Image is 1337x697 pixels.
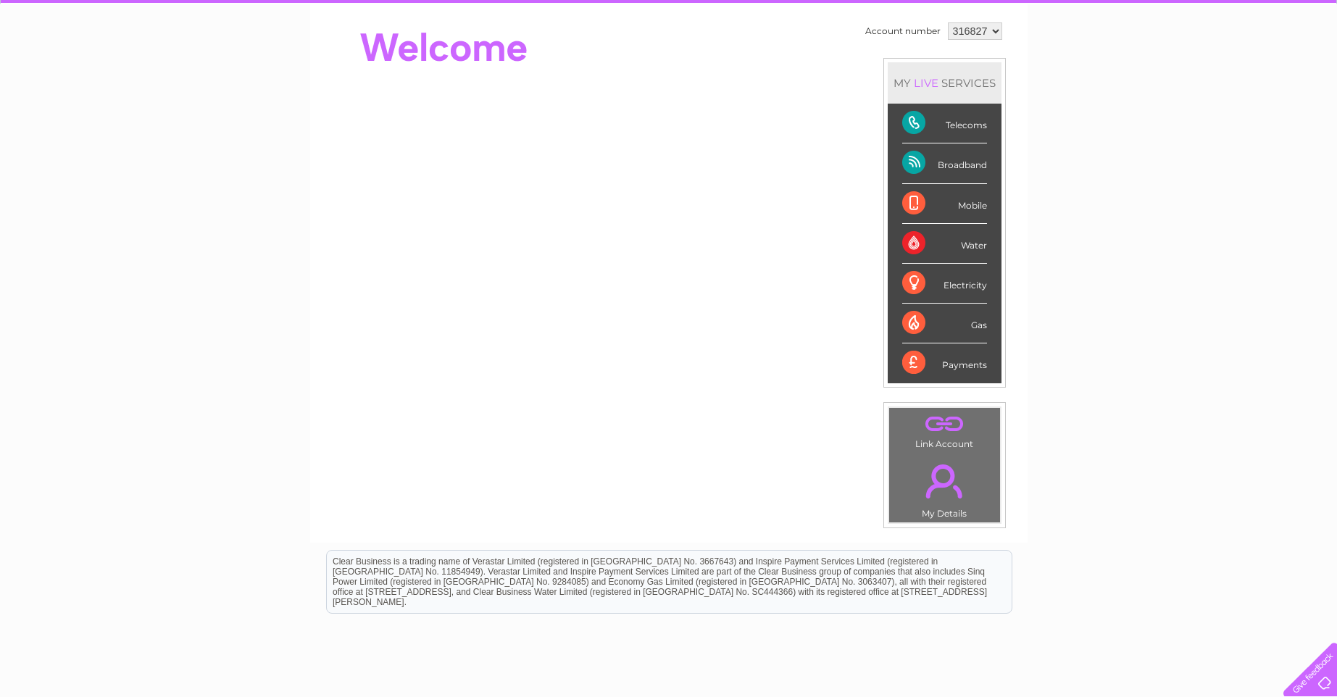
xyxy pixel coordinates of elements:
a: Water [1082,62,1109,72]
div: Water [902,224,987,264]
a: Energy [1118,62,1150,72]
a: . [893,456,996,506]
td: Account number [862,19,944,43]
td: Link Account [888,407,1001,453]
a: Telecoms [1159,62,1202,72]
div: Payments [902,343,987,383]
div: Mobile [902,184,987,224]
div: LIVE [911,76,941,90]
div: Electricity [902,264,987,304]
td: My Details [888,452,1001,523]
a: 0333 014 3131 [1064,7,1164,25]
div: Gas [902,304,987,343]
img: logo.png [47,38,121,82]
div: MY SERVICES [888,62,1001,104]
a: . [893,412,996,437]
a: Log out [1289,62,1323,72]
div: Broadband [902,143,987,183]
a: Contact [1241,62,1276,72]
div: Telecoms [902,104,987,143]
div: Clear Business is a trading name of Verastar Limited (registered in [GEOGRAPHIC_DATA] No. 3667643... [327,8,1012,70]
a: Blog [1211,62,1232,72]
